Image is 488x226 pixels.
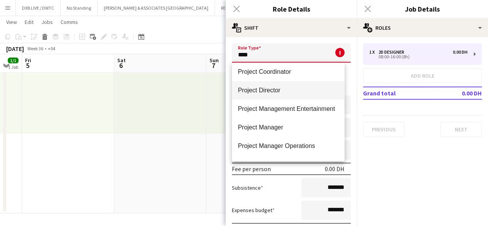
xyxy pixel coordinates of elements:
[24,61,31,70] span: 5
[215,0,282,15] button: RED SEA FILM FOUNDATION
[357,19,488,37] div: Roles
[325,165,344,173] div: 0.00 DH
[25,57,31,64] span: Fri
[16,0,61,15] button: DXB LIVE / DWTC
[238,124,339,131] span: Project Manager
[8,58,19,63] span: 1/1
[38,17,56,27] a: Jobs
[208,61,219,70] span: 7
[98,0,215,15] button: [PERSON_NAME] & ASSOCIATES [GEOGRAPHIC_DATA]
[3,17,20,27] a: View
[61,19,78,25] span: Comms
[116,61,126,70] span: 6
[357,4,488,14] h3: Job Details
[238,87,339,94] span: Project Director
[226,4,357,14] h3: Role Details
[369,49,378,55] div: 1 x
[25,19,34,25] span: Edit
[61,0,98,15] button: No Standing
[226,19,357,37] div: Shift
[238,68,339,75] span: Project Coordinator
[8,64,18,70] div: 1 Job
[6,45,24,53] div: [DATE]
[209,57,219,64] span: Sun
[41,19,53,25] span: Jobs
[436,87,482,99] td: 0.00 DH
[238,161,339,168] span: Technical Project Manager
[369,55,468,59] div: 08:00-16:00 (8h)
[238,105,339,112] span: Project Management Entertainment
[117,57,126,64] span: Sat
[453,49,468,55] div: 0.00 DH
[363,87,436,99] td: Grand total
[57,17,81,27] a: Comms
[6,19,17,25] span: View
[238,142,339,150] span: Project Manager Operations
[232,207,275,214] label: Expenses budget
[232,165,271,173] div: Fee per person
[378,49,407,55] div: 2D Designer
[48,46,55,51] div: +04
[25,46,45,51] span: Week 36
[232,184,263,191] label: Subsistence
[22,17,37,27] a: Edit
